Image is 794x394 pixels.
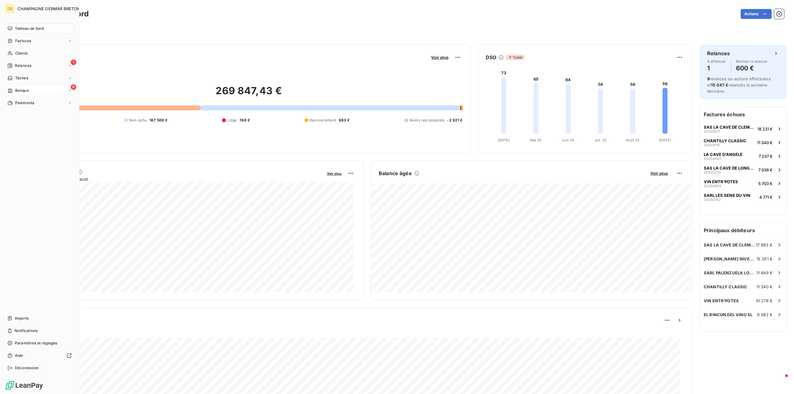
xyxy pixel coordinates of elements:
span: 7 038 € [758,167,773,172]
span: LA CAVE D'ANGELE [704,152,743,157]
span: 20250671 [704,130,720,133]
span: 15 351 € [756,256,773,261]
span: Clients [15,51,28,56]
span: 20250603 [704,184,721,188]
span: relances ou actions effectuées et relancés la semaine dernière. [707,76,771,94]
iframe: Intercom live chat [773,373,788,388]
span: 1 [71,60,76,65]
h6: Principaux débiteurs [700,223,786,238]
span: À effectuer [707,60,726,63]
button: Voir plus [649,170,670,176]
span: Notifications [15,328,38,334]
span: Non-échu [129,117,147,123]
button: CHANTILLY CLASSIC2025071511 340 € [700,135,786,149]
span: SARL LES SENS DU VIN [704,193,750,198]
span: 18 231 € [757,126,773,131]
tspan: Juin 25 [562,138,574,142]
span: 11 340 € [756,284,773,289]
span: VIN ENTR'POTES [704,298,739,303]
span: 748 € [239,117,250,123]
button: SAS LA CAVE DE LONGCHAMP202507237 038 € [700,163,786,176]
h4: 1 [707,63,726,73]
button: Voir plus [429,55,450,60]
div: CG [5,4,15,14]
span: Paramètres et réglages [15,340,57,346]
span: 15 047 € [711,82,728,87]
h4: 600 € [736,63,768,73]
span: -2 921 € [447,117,462,123]
h6: DSO [486,54,496,61]
span: 7 237 € [759,154,773,159]
span: VIN ENTR'POTES [704,179,738,184]
button: Voir plus [325,170,343,176]
span: 9 [707,76,710,81]
span: CHAMPAGNE GERMAR BRETON [17,6,80,11]
span: Factures [15,38,31,44]
span: 9 082 € [757,312,773,317]
span: 20250723 [704,170,721,174]
span: Voir plus [327,171,341,176]
span: SARL PALENZUELA LOGISTICA [704,270,756,275]
button: SARL LES SENS DU VIN202507824 771 € [700,190,786,204]
span: Montant à relancer [736,60,768,63]
span: Voir plus [431,55,448,60]
span: Voir plus [650,171,668,176]
span: CHANTILLY CLASSIC [704,284,747,289]
a: Aide [5,351,74,361]
span: CHANTILLY CLASSIC [704,138,747,143]
span: 4 771 € [759,195,773,200]
h2: 269 847,43 € [35,85,463,103]
span: Paiements [15,100,34,106]
span: 20250692 [704,157,721,161]
span: Recouvrement [310,117,336,123]
span: 883 € [339,117,350,123]
span: SAS LA CAVE DE CLEMENTINE [704,125,755,130]
span: 11 340 € [757,140,773,145]
button: Actions [741,9,772,19]
tspan: Août 25 [626,138,640,142]
span: Tableau de bord [15,26,44,31]
span: 167 568 € [149,117,167,123]
button: LA CAVE D'ANGELE202506927 237 € [700,149,786,163]
tspan: [DATE] [498,138,510,142]
span: Relances [15,63,31,69]
span: Imports [15,316,29,321]
button: SAS LA CAVE DE CLEMENTINE2025067118 231 € [700,122,786,135]
span: 17 885 € [756,242,773,247]
span: [PERSON_NAME] INVESTISSEMENT [704,256,756,261]
span: SAS LA CAVE DE LONGCHAMP [704,166,756,170]
span: Chiffre d'affaires mensuel [35,176,323,182]
span: EL RINCON DEL VINO SL [704,312,752,317]
tspan: Juil. 25 [594,138,607,142]
span: 20250782 [704,198,721,201]
tspan: Mai 25 [530,138,542,142]
span: 10 278 € [756,298,773,303]
span: Tâches [15,75,28,81]
span: Litige [227,117,237,123]
span: SAS LA CAVE DE CLEMENTINE [704,242,756,247]
span: Banque [15,88,29,93]
span: Déconnexion [15,365,39,371]
h6: Relances [707,50,730,57]
h6: Factures échues [700,107,786,122]
h6: Balance âgée [379,170,412,177]
span: 11 849 € [756,270,773,275]
img: Logo LeanPay [5,380,43,390]
span: 1 jour [506,55,524,60]
button: VIN ENTR'POTES202506035 703 € [700,176,786,190]
tspan: [DATE] [659,138,671,142]
span: 20250715 [704,143,720,147]
span: 9 [71,84,76,90]
span: 5 703 € [758,181,773,186]
span: Avoirs non associés [409,117,445,123]
span: Aide [15,353,23,358]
